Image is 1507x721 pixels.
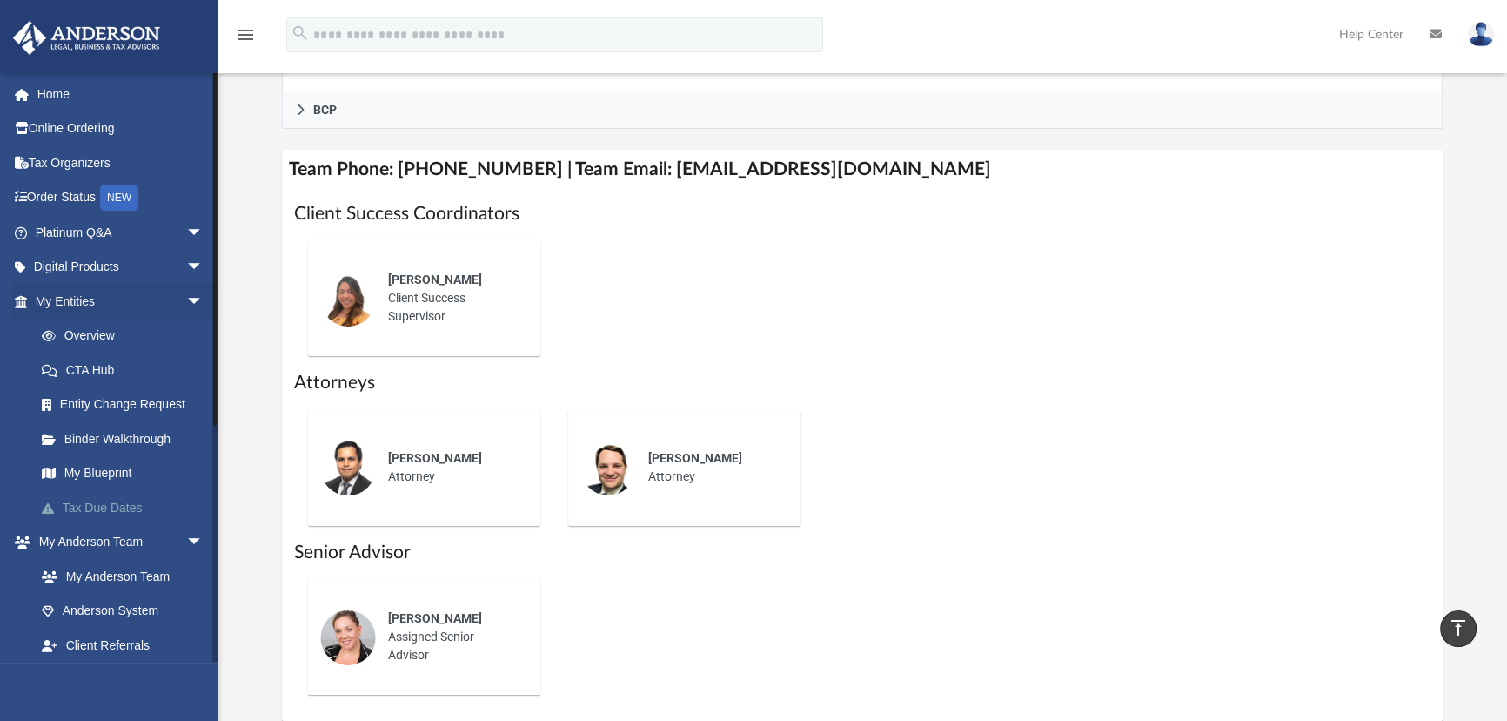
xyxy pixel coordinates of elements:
span: arrow_drop_down [186,663,221,698]
a: My Documentsarrow_drop_down [12,663,221,697]
div: NEW [100,185,138,211]
a: Overview [24,319,230,354]
a: My Anderson Team [24,559,212,594]
span: arrow_drop_down [186,215,221,251]
span: [PERSON_NAME] [388,451,482,465]
img: thumbnail [320,271,376,327]
div: Attorney [636,437,788,498]
a: menu [235,33,256,45]
span: arrow_drop_down [186,250,221,286]
img: thumbnail [580,440,636,495]
a: Anderson System [24,594,221,629]
span: arrow_drop_down [186,525,221,561]
a: Tax Due Dates [24,490,230,525]
div: Client Success Supervisor [376,259,528,338]
a: Entity Change Request [24,387,230,422]
a: My Entitiesarrow_drop_down [12,284,230,319]
a: Platinum Q&Aarrow_drop_down [12,215,230,250]
img: thumbnail [320,610,376,665]
a: Tax Organizers [12,145,230,180]
a: My Anderson Teamarrow_drop_down [12,525,221,560]
a: Binder Walkthrough [24,421,230,456]
a: Home [12,77,230,111]
img: thumbnail [320,440,376,495]
h4: Team Phone: [PHONE_NUMBER] | Team Email: [EMAIL_ADDRESS][DOMAIN_NAME] [282,150,1443,189]
h1: Attorneys [294,370,1430,395]
img: Anderson Advisors Platinum Portal [8,21,165,55]
a: My Blueprint [24,456,221,491]
a: Online Ordering [12,111,230,146]
span: [PERSON_NAME] [388,273,482,286]
div: Assigned Senior Advisor [376,597,528,677]
div: Attorney [376,437,528,498]
a: BCP [282,91,1443,129]
a: CTA Hub [24,353,230,387]
a: Client Referrals [24,628,221,663]
i: search [291,24,310,43]
span: BCP [313,104,337,116]
h1: Client Success Coordinators [294,201,1430,226]
span: [PERSON_NAME] [388,611,482,625]
img: User Pic [1468,22,1494,47]
i: menu [235,24,256,45]
a: vertical_align_top [1440,610,1477,647]
a: Digital Productsarrow_drop_down [12,250,230,285]
i: vertical_align_top [1448,617,1469,638]
a: Order StatusNEW [12,180,230,216]
span: arrow_drop_down [186,284,221,320]
span: [PERSON_NAME] [648,451,742,465]
h1: Senior Advisor [294,540,1430,565]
